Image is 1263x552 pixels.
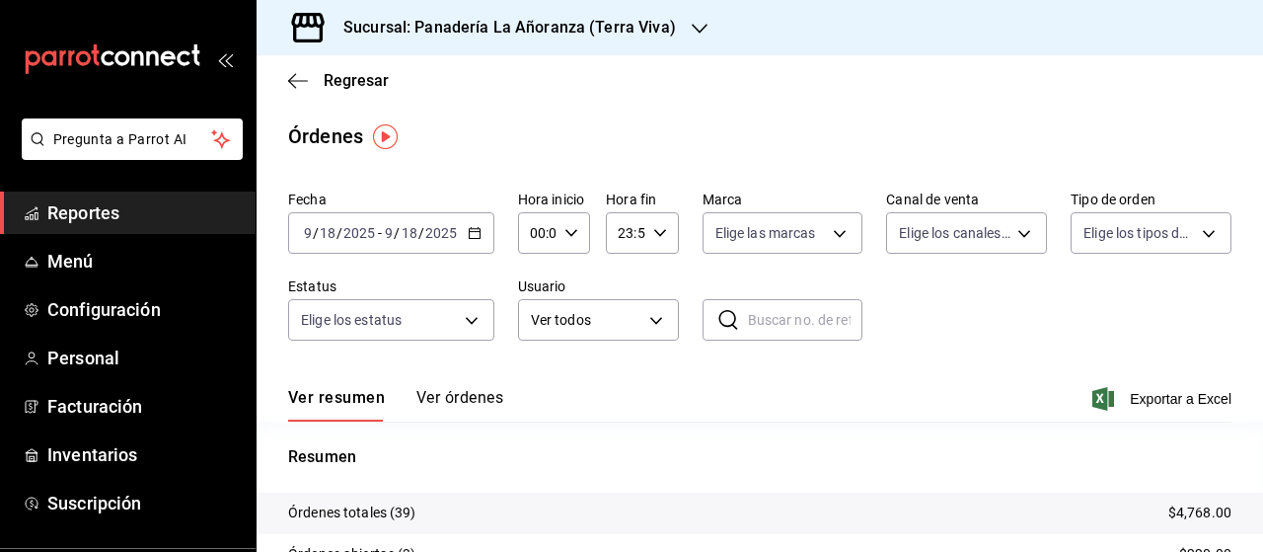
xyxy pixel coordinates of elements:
[518,193,590,206] label: Hora inicio
[14,143,243,164] a: Pregunta a Parrot AI
[886,193,1047,206] label: Canal de venta
[288,388,503,422] div: navigation tabs
[378,225,382,241] span: -
[384,225,394,241] input: --
[1096,387,1231,411] button: Exportar a Excel
[47,345,240,371] span: Personal
[418,225,424,241] span: /
[518,279,679,293] label: Usuario
[313,225,319,241] span: /
[47,248,240,275] span: Menú
[288,193,494,206] label: Fecha
[22,118,243,160] button: Pregunta a Parrot AI
[288,503,416,523] p: Órdenes totales (39)
[606,193,678,206] label: Hora fin
[748,300,863,340] input: Buscar no. de referencia
[373,124,398,149] img: Tooltip marker
[47,296,240,323] span: Configuración
[394,225,400,241] span: /
[217,51,233,67] button: open_drawer_menu
[1168,503,1231,523] p: $4,768.00
[342,225,376,241] input: ----
[301,310,402,330] span: Elige los estatus
[715,223,816,243] span: Elige las marcas
[303,225,313,241] input: --
[401,225,418,241] input: --
[328,16,676,39] h3: Sucursal: Panadería La Añoranza (Terra Viva)
[47,393,240,420] span: Facturación
[288,121,363,151] div: Órdenes
[336,225,342,241] span: /
[288,279,494,293] label: Estatus
[703,193,863,206] label: Marca
[531,310,642,331] span: Ver todos
[324,71,389,90] span: Regresar
[1071,193,1231,206] label: Tipo de orden
[319,225,336,241] input: --
[47,490,240,516] span: Suscripción
[1083,223,1195,243] span: Elige los tipos de orden
[416,388,503,422] button: Ver órdenes
[47,199,240,226] span: Reportes
[899,223,1010,243] span: Elige los canales de venta
[288,445,1231,469] p: Resumen
[424,225,458,241] input: ----
[288,71,389,90] button: Regresar
[47,441,240,468] span: Inventarios
[288,388,385,422] button: Ver resumen
[53,129,212,150] span: Pregunta a Parrot AI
